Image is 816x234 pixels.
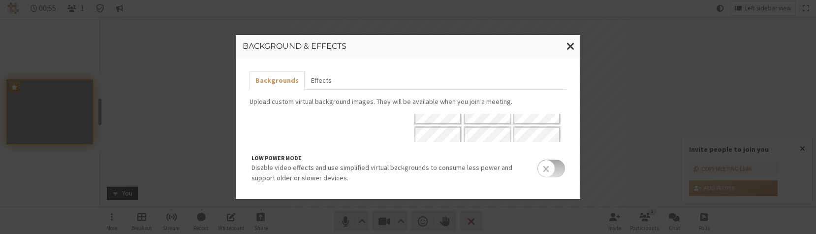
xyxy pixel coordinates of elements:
[250,97,566,107] p: Upload custom virtual background images. They will be available when you join a meeting.
[305,71,337,90] button: Effects
[464,126,511,153] div: Frankfurt At Night
[414,126,462,153] div: East Africa Flowers
[561,35,580,58] button: Close modal
[250,71,305,90] button: Backgrounds
[251,163,529,183] p: Disable video effects and use simplified virtual backgrounds to consume less power and support ol...
[251,154,529,163] h5: Low power mode
[243,42,573,51] h3: Background & effects
[513,126,561,153] div: Hollywood Hotel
